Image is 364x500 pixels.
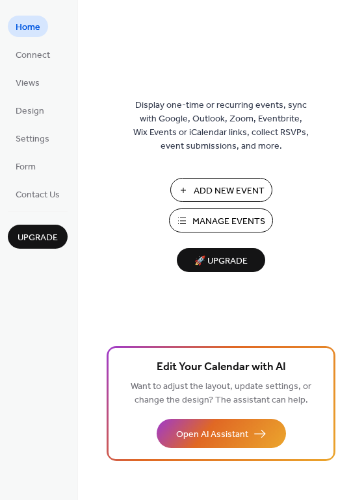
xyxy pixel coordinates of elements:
[8,127,57,149] a: Settings
[8,44,58,65] a: Connect
[177,248,265,272] button: 🚀 Upgrade
[16,188,60,202] span: Contact Us
[194,184,265,198] span: Add New Event
[16,21,40,34] span: Home
[8,225,68,249] button: Upgrade
[18,231,58,245] span: Upgrade
[16,132,49,146] span: Settings
[133,99,309,153] span: Display one-time or recurring events, sync with Google, Outlook, Zoom, Eventbrite, Wix Events or ...
[16,105,44,118] span: Design
[8,99,52,121] a: Design
[16,77,40,90] span: Views
[185,253,257,270] span: 🚀 Upgrade
[8,155,44,177] a: Form
[169,208,273,232] button: Manage Events
[176,428,248,442] span: Open AI Assistant
[157,419,286,448] button: Open AI Assistant
[170,178,272,202] button: Add New Event
[157,358,286,377] span: Edit Your Calendar with AI
[8,16,48,37] a: Home
[192,215,265,229] span: Manage Events
[16,49,50,62] span: Connect
[131,378,311,409] span: Want to adjust the layout, update settings, or change the design? The assistant can help.
[16,160,36,174] span: Form
[8,71,47,93] a: Views
[8,183,68,205] a: Contact Us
